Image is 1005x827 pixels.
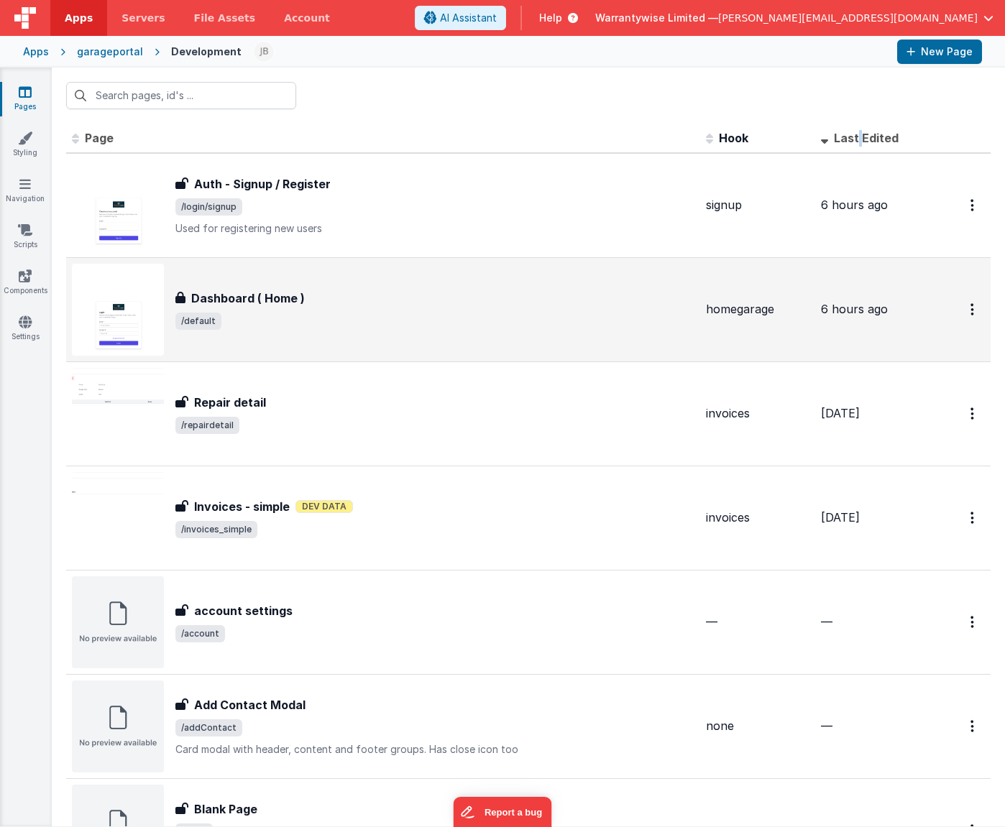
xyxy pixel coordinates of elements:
[834,131,899,145] span: Last Edited
[440,11,497,25] span: AI Assistant
[706,509,809,526] div: invoices
[706,614,717,629] span: —
[706,405,809,422] div: invoices
[175,521,257,538] span: /invoices_simple
[821,198,888,212] span: 6 hours ago
[194,800,257,818] h3: Blank Page
[821,510,860,525] span: [DATE]
[66,82,296,109] input: Search pages, id's ...
[821,719,832,733] span: —
[85,131,114,145] span: Page
[962,607,985,637] button: Options
[897,40,982,64] button: New Page
[595,11,993,25] button: Warrantywise Limited — [PERSON_NAME][EMAIL_ADDRESS][DOMAIN_NAME]
[539,11,562,25] span: Help
[194,175,331,193] h3: Auth - Signup / Register
[962,190,985,220] button: Options
[595,11,718,25] span: Warrantywise Limited —
[821,614,832,629] span: —
[65,11,93,25] span: Apps
[962,399,985,428] button: Options
[175,221,694,236] p: Used for registering new users
[194,602,293,619] h3: account settings
[175,719,242,736] span: /addContact
[194,394,266,411] h3: Repair detail
[191,290,305,307] h3: Dashboard ( Home )
[454,797,552,827] iframe: Marker.io feedback button
[121,11,165,25] span: Servers
[175,198,242,216] span: /login/signup
[194,696,306,713] h3: Add Contact Modal
[821,302,888,316] span: 6 hours ago
[719,131,748,145] span: Hook
[175,313,221,330] span: /default
[194,498,290,515] h3: Invoices - simple
[23,45,49,59] div: Apps
[175,417,239,434] span: /repairdetail
[706,718,809,734] div: none
[706,197,809,213] div: signup
[175,625,225,642] span: /account
[706,301,809,318] div: homegarage
[194,11,256,25] span: File Assets
[962,295,985,324] button: Options
[415,6,506,30] button: AI Assistant
[821,406,860,420] span: [DATE]
[254,42,274,62] img: 126ded6fdb041a155bf9d42456259ab5
[77,45,143,59] div: garageportal
[962,711,985,741] button: Options
[718,11,978,25] span: [PERSON_NAME][EMAIL_ADDRESS][DOMAIN_NAME]
[171,45,242,59] div: Development
[295,500,353,513] span: Dev Data
[962,503,985,532] button: Options
[175,742,694,757] p: Card modal with header, content and footer groups. Has close icon too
